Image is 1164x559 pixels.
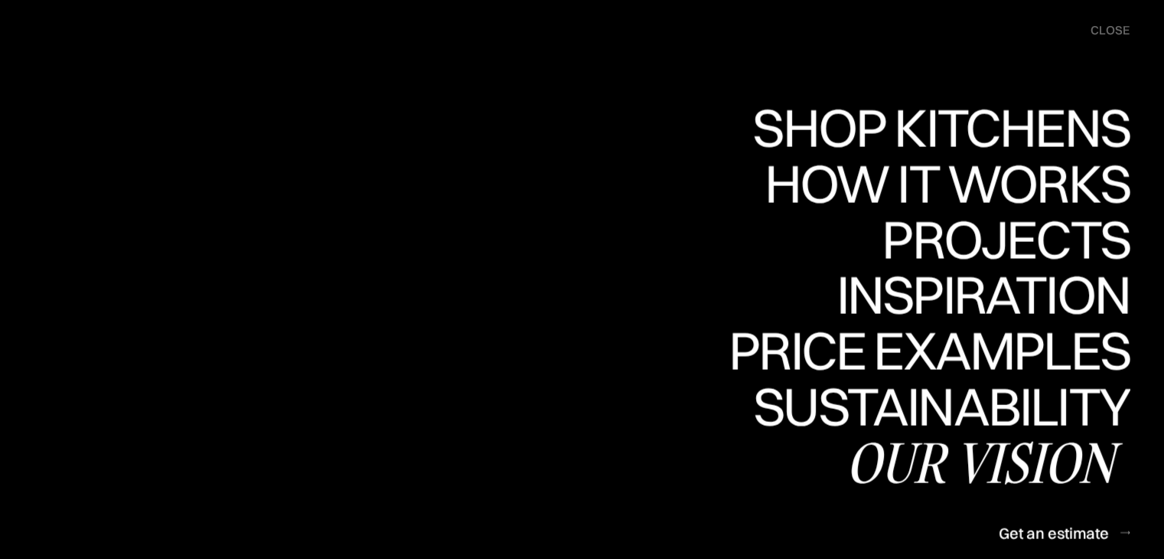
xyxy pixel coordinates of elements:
a: Shop KitchensShop Kitchens [745,101,1130,157]
div: Shop Kitchens [745,101,1130,155]
div: Price examples [729,378,1130,431]
div: Inspiration [815,322,1130,375]
div: Projects [882,266,1130,319]
div: Inspiration [815,268,1130,322]
div: Get an estimate [999,522,1109,543]
a: SustainabilitySustainability [740,379,1130,435]
a: ProjectsProjects [882,212,1130,268]
div: close [1091,22,1130,39]
div: Sustainability [740,433,1130,486]
div: How it works [761,210,1130,263]
div: Projects [882,212,1130,266]
a: Our vision [846,435,1130,491]
div: Our vision [846,435,1130,489]
a: Price examplesPrice examples [729,324,1130,380]
a: Get an estimate [999,514,1130,551]
a: How it worksHow it works [761,156,1130,212]
div: Sustainability [740,379,1130,433]
div: Price examples [729,324,1130,378]
div: Shop Kitchens [745,155,1130,208]
div: How it works [761,156,1130,210]
a: InspirationInspiration [815,268,1130,324]
div: menu [1075,15,1130,46]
